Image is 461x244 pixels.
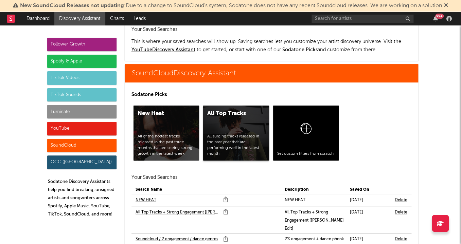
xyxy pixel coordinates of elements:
span: New SoundCloud Releases not updating [20,3,124,8]
div: All Top Tracks [207,110,253,118]
div: All of the hottest tracks released in the past three months that are seeing strong growth in the ... [138,134,195,156]
div: TikTok Videos [47,71,117,85]
td: Delete [391,194,411,206]
a: SoundCloudDiscovery Assistant [125,64,418,82]
a: Leads [129,12,150,25]
div: Spotify & Apple [47,55,117,68]
div: 99 + [435,14,444,19]
div: SoundCloud [47,139,117,152]
a: Discovery Assistant [54,12,105,25]
div: OCC ([GEOGRAPHIC_DATA]) [47,155,117,169]
span: Sodatone Picks [282,48,318,52]
h2: Your Saved Searches [131,25,411,34]
a: YouTubeDiscovery Assistant [131,48,195,52]
th: Search Name [131,186,281,194]
h2: Your Saved Searches [131,173,411,182]
a: All Top TracksAll surging tracks released in the past year that are performing well in the latest... [203,106,269,161]
th: Description [281,186,346,194]
div: Luminate [47,105,117,118]
input: Search for artists [312,15,413,23]
p: Sodatone Picks [131,91,411,99]
a: Set custom filters from scratch. [273,106,339,161]
div: Set custom filters from scratch. [277,151,335,157]
p: Sodatone Discovery Assistants help you find breaking, unsigned artists and songwriters across Spo... [48,178,117,219]
td: [DATE] [346,194,391,206]
a: New HeatAll of the hottest tracks released in the past three months that are seeing strong growth... [134,106,199,161]
a: Soundcloud / 2 engagement / dance genres [136,235,218,243]
td: NEW HEAT [281,194,346,206]
p: This is where your saved searches will show up. Saving searches lets you customize your artist di... [131,38,411,54]
td: All Top Tracks + Strong Engagement [[PERSON_NAME] Edit] [281,206,346,233]
div: Follower Growth [47,38,117,51]
a: Charts [105,12,129,25]
div: TikTok Sounds [47,88,117,102]
span: Dismiss [444,3,448,8]
th: Saved On [346,186,391,194]
div: New Heat [138,110,184,118]
a: NEW HEAT [136,196,156,204]
div: YouTube [47,122,117,135]
button: 99+ [433,16,438,21]
a: Dashboard [22,12,54,25]
div: All surging tracks released in the past year that are performing well in the latest month. [207,134,265,156]
a: All Top Tracks + Strong Engagement [[PERSON_NAME] Edit] [136,208,220,217]
td: [DATE] [346,206,391,233]
td: Delete [391,206,411,233]
span: : Due to a change to SoundCloud's system, Sodatone does not have any recent Soundcloud releases. ... [20,3,442,8]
